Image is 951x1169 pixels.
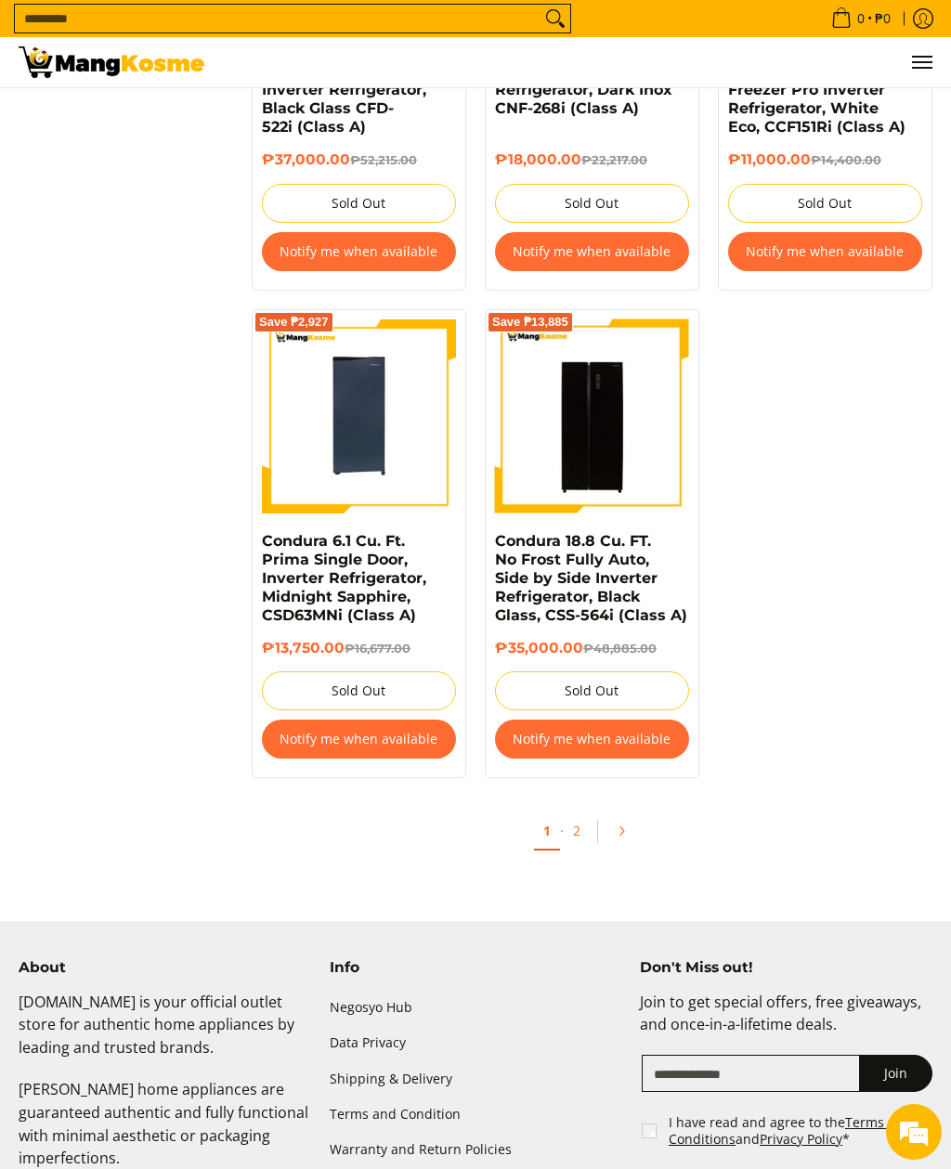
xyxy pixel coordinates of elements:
[495,671,689,710] button: Sold Out
[859,1055,932,1092] button: Join
[330,958,622,976] h4: Info
[728,150,922,169] h6: ₱11,000.00
[108,234,256,422] span: We're online!
[262,184,456,223] button: Sold Out
[728,232,922,271] button: Notify me when available
[262,532,426,624] a: Condura 6.1 Cu. Ft. Prima Single Door, Inverter Refrigerator, Midnight Sapphire, CSD63MNi (Class A)
[97,104,312,128] div: Chat with us now
[583,641,657,656] del: ₱48,885.00
[262,232,456,271] button: Notify me when available
[669,1113,912,1148] a: Terms and Conditions
[262,639,456,657] h6: ₱13,750.00
[330,1026,622,1061] a: Data Privacy
[640,958,932,976] h4: Don't Miss out!
[330,991,622,1026] a: Negosyo Hub
[495,150,689,169] h6: ₱18,000.00
[560,822,564,839] span: ·
[223,37,932,87] ul: Customer Navigation
[564,812,590,849] a: 2
[495,639,689,657] h6: ₱35,000.00
[262,671,456,710] button: Sold Out
[581,152,647,167] del: ₱22,217.00
[872,12,893,25] span: ₱0
[492,317,568,328] span: Save ₱13,885
[330,1097,622,1132] a: Terms and Condition
[669,1114,934,1147] label: I have read and agree to the and *
[826,8,896,29] span: •
[345,641,410,656] del: ₱16,677.00
[262,150,456,169] h6: ₱37,000.00
[760,1130,842,1148] a: Privacy Policy
[541,5,570,32] button: Search
[19,958,311,976] h4: About
[262,720,456,759] button: Notify me when available
[19,991,311,1078] p: [DOMAIN_NAME] is your official outlet store for authentic home appliances by leading and trusted ...
[728,184,922,223] button: Sold Out
[495,532,687,624] a: Condura 18.8 Cu. FT. No Frost Fully Auto, Side by Side Inverter Refrigerator, Black Glass, CSS-56...
[640,991,932,1056] p: Join to get special offers, free giveaways, and once-in-a-lifetime deals.
[811,152,881,167] del: ₱14,400.00
[910,37,932,87] button: Menu
[330,1061,622,1097] a: Shipping & Delivery
[242,806,942,865] ul: Pagination
[495,319,689,513] img: Condura 18.8 Cu. FT. No Frost Fully Auto, Side by Side Inverter Refrigerator, Black Glass, CSS-56...
[259,317,329,328] span: Save ₱2,927
[305,9,349,54] div: Minimize live chat window
[9,507,354,572] textarea: Type your message and hit 'Enter'
[330,1132,622,1167] a: Warranty and Return Policies
[534,812,560,851] a: 1
[854,12,867,25] span: 0
[350,152,417,167] del: ₱52,215.00
[495,720,689,759] button: Notify me when available
[728,44,905,136] a: Condura 5.1 Cu. Ft. Manual Chest Freezer Pro Inverter Refrigerator, White Eco, CCF151Ri (Class A)
[262,321,456,511] img: condura-6.3-cubic-feet-prima-single-door-inverter-refrigerator-full-view-mang-kosme
[495,184,689,223] button: Sold Out
[19,46,204,78] img: Bodega Sale Refrigerator l Mang Kosme: Home Appliances Warehouse Sale | Page 3
[262,44,426,136] a: Condura 16.5 Cu. Ft. No Frost, Multi-Door Inverter Refrigerator, Black Glass CFD-522i (Class A)
[223,37,932,87] nav: Main Menu
[495,232,689,271] button: Notify me when available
